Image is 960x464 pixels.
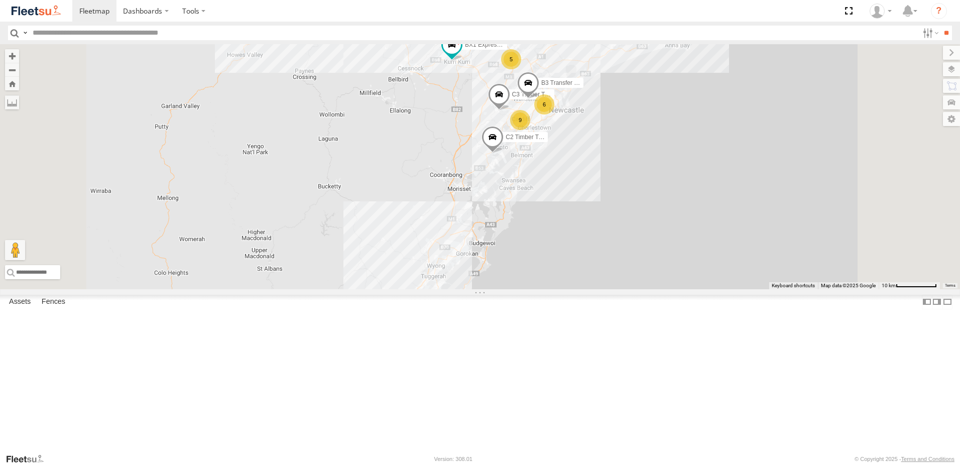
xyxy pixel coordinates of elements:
[919,26,940,40] label: Search Filter Options
[866,4,895,19] div: Gary Hudson
[6,454,52,464] a: Visit our Website
[932,295,942,309] label: Dock Summary Table to the Right
[541,80,589,87] span: B3 Transfer Truck
[21,26,29,40] label: Search Query
[945,284,955,288] a: Terms (opens in new tab)
[879,282,940,289] button: Map Scale: 10 km per 78 pixels
[942,295,952,309] label: Hide Summary Table
[901,456,954,462] a: Terms and Conditions
[5,49,19,63] button: Zoom in
[501,49,521,69] div: 5
[943,112,960,126] label: Map Settings
[931,3,947,19] i: ?
[37,295,70,309] label: Fences
[855,456,954,462] div: © Copyright 2025 -
[5,77,19,90] button: Zoom Home
[510,110,530,130] div: 9
[512,91,556,98] span: C3 Timber Truck
[465,42,511,49] span: BX1 Express Ute
[506,134,550,141] span: C2 Timber Truck
[821,283,876,288] span: Map data ©2025 Google
[434,456,472,462] div: Version: 308.01
[10,4,62,18] img: fleetsu-logo-horizontal.svg
[534,94,554,114] div: 6
[5,63,19,77] button: Zoom out
[922,295,932,309] label: Dock Summary Table to the Left
[5,240,25,260] button: Drag Pegman onto the map to open Street View
[772,282,815,289] button: Keyboard shortcuts
[882,283,896,288] span: 10 km
[5,95,19,109] label: Measure
[4,295,36,309] label: Assets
